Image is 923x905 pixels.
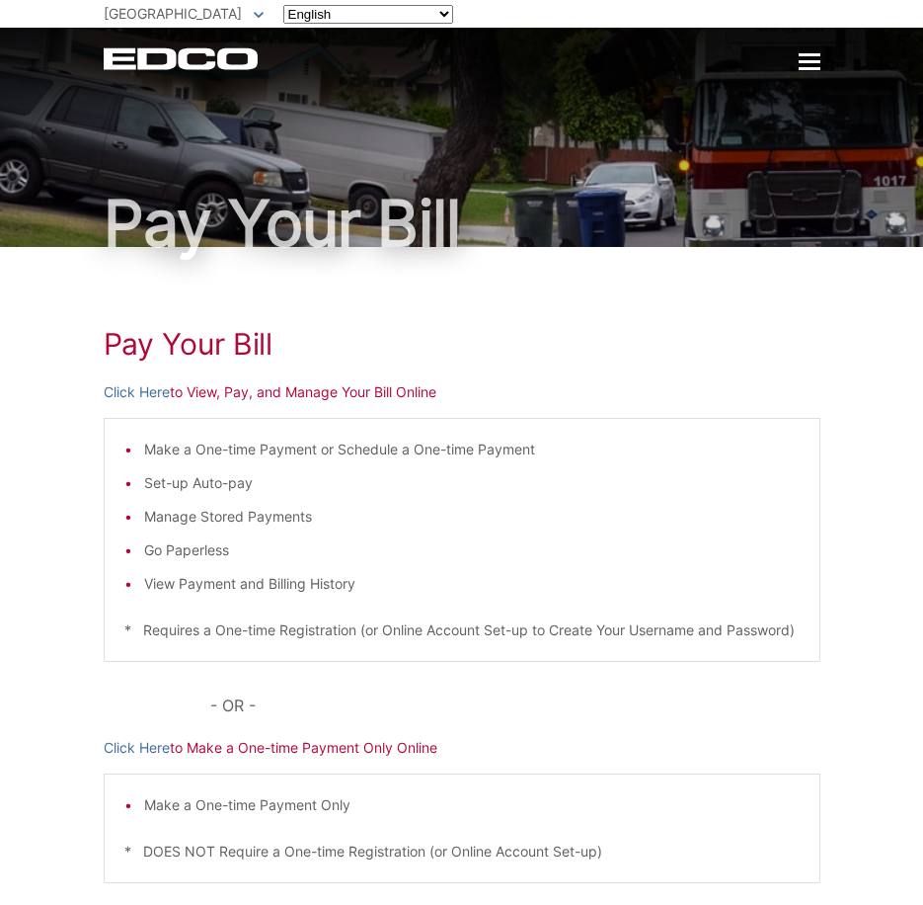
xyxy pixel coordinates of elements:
[210,692,819,719] p: - OR -
[104,737,170,759] a: Click Here
[124,841,800,863] p: * DOES NOT Require a One-time Registration (or Online Account Set-up)
[124,619,800,641] p: * Requires a One-time Registration (or Online Account Set-up to Create Your Username and Password)
[104,47,261,70] a: EDCD logo. Return to the homepage.
[144,472,800,494] li: Set-up Auto-pay
[144,794,800,816] li: Make a One-time Payment Only
[283,5,453,24] select: Select a language
[144,506,800,528] li: Manage Stored Payments
[104,326,820,362] h1: Pay Your Bill
[144,439,800,460] li: Make a One-time Payment or Schedule a One-time Payment
[104,5,242,22] span: [GEOGRAPHIC_DATA]
[144,539,800,561] li: Go Paperless
[144,573,800,595] li: View Payment and Billing History
[104,737,820,759] p: to Make a One-time Payment Only Online
[104,381,820,403] p: to View, Pay, and Manage Your Bill Online
[104,381,170,403] a: Click Here
[104,192,820,255] h1: Pay Your Bill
